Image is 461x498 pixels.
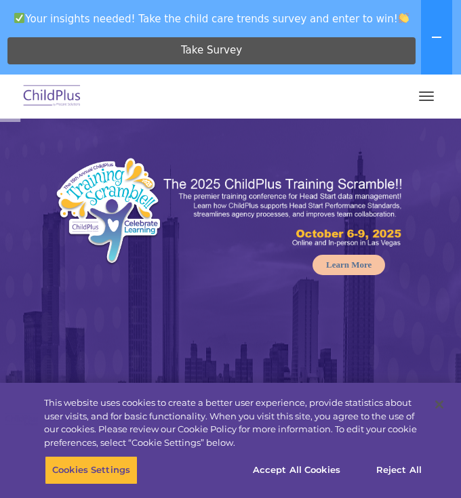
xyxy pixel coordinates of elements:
a: Learn More [313,255,385,275]
img: ✅ [14,13,24,23]
span: Your insights needed! Take the child care trends survey and enter to win! [5,5,418,32]
button: Close [424,390,454,419]
button: Accept All Cookies [245,456,348,484]
img: ChildPlus by Procare Solutions [20,81,84,112]
div: This website uses cookies to create a better user experience, provide statistics about user visit... [44,396,427,449]
img: 👏 [399,13,409,23]
button: Cookies Settings [45,456,138,484]
span: Take Survey [181,39,242,62]
button: Reject All [357,456,441,484]
a: Take Survey [7,37,416,64]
